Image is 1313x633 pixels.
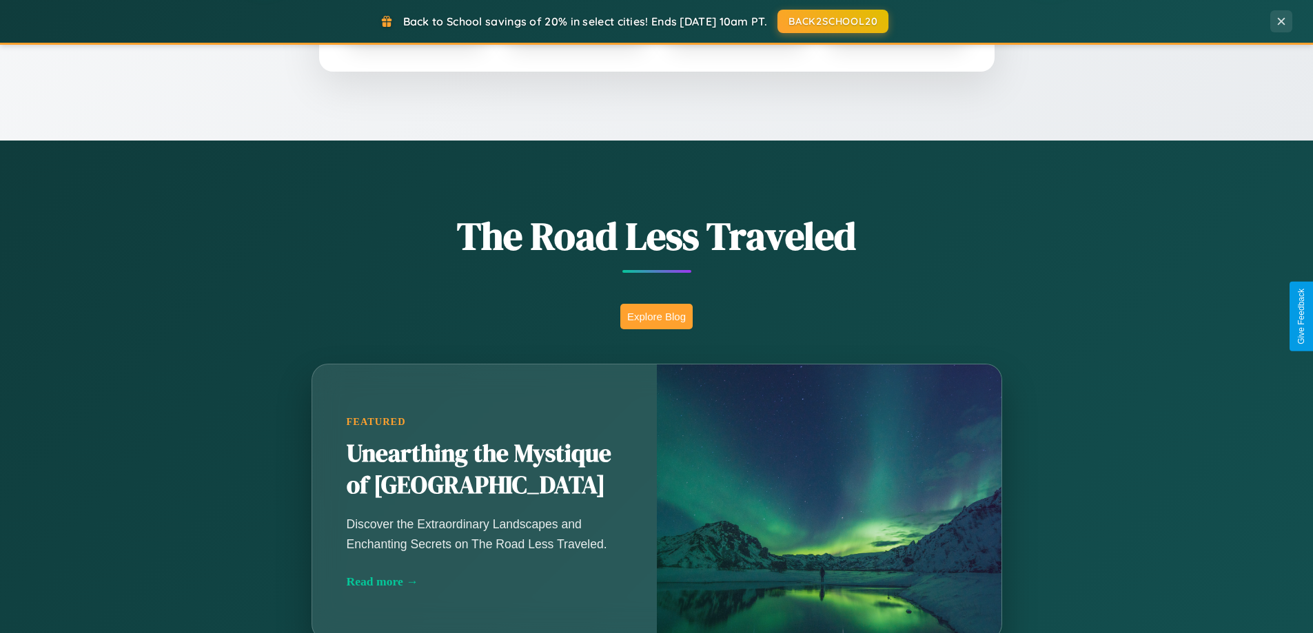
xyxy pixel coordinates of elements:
[403,14,767,28] span: Back to School savings of 20% in select cities! Ends [DATE] 10am PT.
[620,304,693,329] button: Explore Blog
[243,209,1070,262] h1: The Road Less Traveled
[347,416,622,428] div: Featured
[777,10,888,33] button: BACK2SCHOOL20
[1296,289,1306,344] div: Give Feedback
[347,438,622,501] h2: Unearthing the Mystique of [GEOGRAPHIC_DATA]
[347,515,622,553] p: Discover the Extraordinary Landscapes and Enchanting Secrets on The Road Less Traveled.
[347,574,622,589] div: Read more →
